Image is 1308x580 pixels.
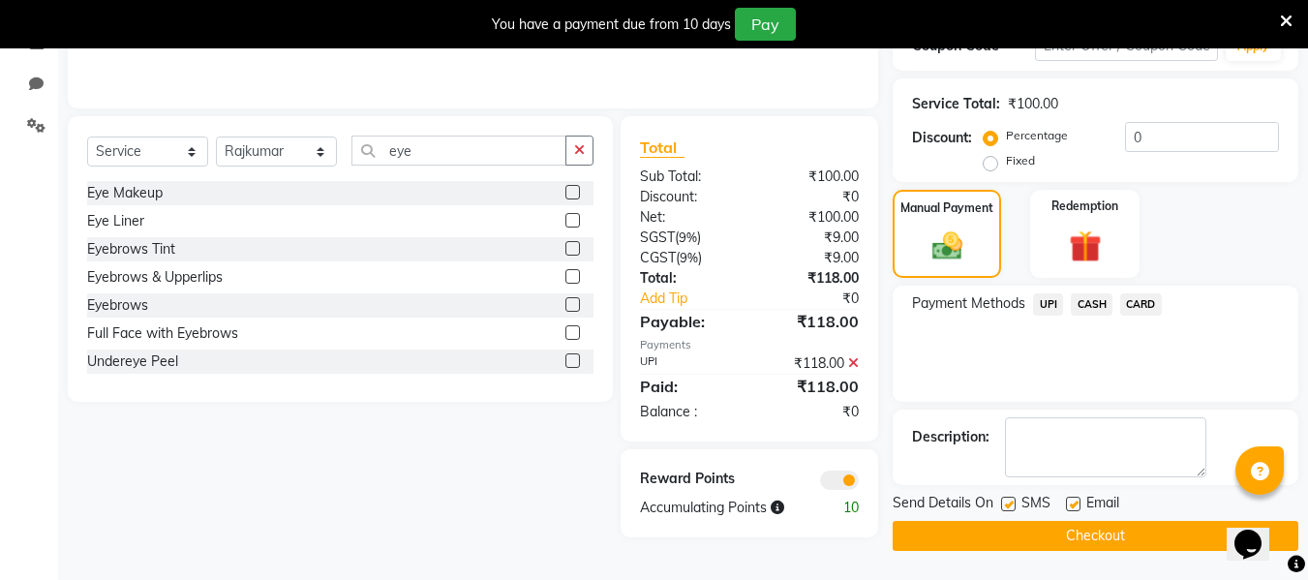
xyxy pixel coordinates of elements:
[625,207,749,228] div: Net:
[1021,493,1050,517] span: SMS
[492,15,731,35] div: You have a payment due from 10 days
[625,375,749,398] div: Paid:
[749,310,873,333] div: ₹118.00
[1051,198,1118,215] label: Redemption
[912,427,989,447] div: Description:
[87,295,148,316] div: Eyebrows
[749,268,873,289] div: ₹118.00
[1086,493,1119,517] span: Email
[625,498,811,518] div: Accumulating Points
[1059,227,1111,266] img: _gift.svg
[1120,293,1162,316] span: CARD
[923,229,972,263] img: _cash.svg
[625,268,749,289] div: Total:
[87,211,144,231] div: Eye Liner
[351,136,566,166] input: Search or Scan
[912,293,1025,314] span: Payment Methods
[87,323,238,344] div: Full Face with Eyebrows
[625,248,749,268] div: ( )
[749,353,873,374] div: ₹118.00
[893,493,993,517] span: Send Details On
[1008,94,1058,114] div: ₹100.00
[625,402,749,422] div: Balance :
[640,229,675,246] span: SGST
[625,167,749,187] div: Sub Total:
[679,229,697,245] span: 9%
[749,402,873,422] div: ₹0
[893,521,1298,551] button: Checkout
[680,250,698,265] span: 9%
[1006,152,1035,169] label: Fixed
[640,137,684,158] span: Total
[749,207,873,228] div: ₹100.00
[735,8,796,41] button: Pay
[625,353,749,374] div: UPI
[900,199,993,217] label: Manual Payment
[912,128,972,148] div: Discount:
[749,228,873,248] div: ₹9.00
[87,267,223,288] div: Eyebrows & Upperlips
[640,249,676,266] span: CGST
[1006,127,1068,144] label: Percentage
[87,183,163,203] div: Eye Makeup
[811,498,873,518] div: 10
[625,469,749,490] div: Reward Points
[749,248,873,268] div: ₹9.00
[625,228,749,248] div: ( )
[87,239,175,259] div: Eyebrows Tint
[771,289,874,309] div: ₹0
[1071,293,1112,316] span: CASH
[749,187,873,207] div: ₹0
[1033,293,1063,316] span: UPI
[625,289,770,309] a: Add Tip
[625,187,749,207] div: Discount:
[87,351,178,372] div: Undereye Peel
[912,94,1000,114] div: Service Total:
[749,167,873,187] div: ₹100.00
[640,337,859,353] div: Payments
[1227,503,1289,561] iframe: chat widget
[749,375,873,398] div: ₹118.00
[625,310,749,333] div: Payable:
